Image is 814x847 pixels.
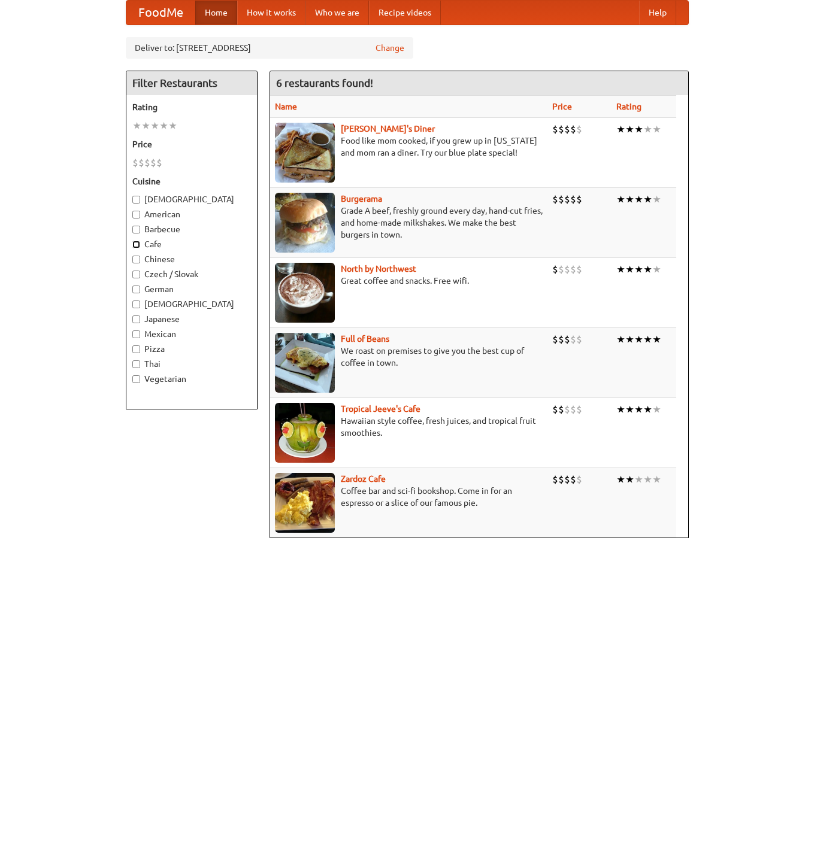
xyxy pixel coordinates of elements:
[552,403,558,416] li: $
[616,123,625,136] li: ★
[275,263,335,323] img: north.jpg
[275,415,543,439] p: Hawaiian style coffee, fresh juices, and tropical fruit smoothies.
[616,403,625,416] li: ★
[643,123,652,136] li: ★
[132,241,140,248] input: Cafe
[275,403,335,463] img: jeeves.jpg
[625,263,634,276] li: ★
[376,42,404,54] a: Change
[126,37,413,59] div: Deliver to: [STREET_ADDRESS]
[570,123,576,136] li: $
[564,333,570,346] li: $
[132,343,251,355] label: Pizza
[570,333,576,346] li: $
[132,119,141,132] li: ★
[132,360,140,368] input: Thai
[634,193,643,206] li: ★
[552,102,572,111] a: Price
[132,223,251,235] label: Barbecue
[150,119,159,132] li: ★
[558,193,564,206] li: $
[138,156,144,169] li: $
[341,194,382,204] a: Burgerama
[576,473,582,486] li: $
[132,300,140,308] input: [DEMOGRAPHIC_DATA]
[132,358,251,370] label: Thai
[634,123,643,136] li: ★
[616,333,625,346] li: ★
[558,263,564,276] li: $
[132,253,251,265] label: Chinese
[634,333,643,346] li: ★
[639,1,676,25] a: Help
[558,333,564,346] li: $
[652,193,661,206] li: ★
[132,196,140,204] input: [DEMOGRAPHIC_DATA]
[341,474,386,484] a: Zardoz Cafe
[132,313,251,325] label: Japanese
[275,135,543,159] p: Food like mom cooked, if you grew up in [US_STATE] and mom ran a diner. Try our blue plate special!
[552,333,558,346] li: $
[132,271,140,278] input: Czech / Slovak
[126,1,195,25] a: FoodMe
[643,473,652,486] li: ★
[564,263,570,276] li: $
[576,333,582,346] li: $
[132,211,140,218] input: American
[625,473,634,486] li: ★
[275,345,543,369] p: We roast on premises to give you the best cup of coffee in town.
[552,263,558,276] li: $
[276,77,373,89] ng-pluralize: 6 restaurants found!
[558,403,564,416] li: $
[132,226,140,233] input: Barbecue
[369,1,441,25] a: Recipe videos
[570,263,576,276] li: $
[616,263,625,276] li: ★
[275,275,543,287] p: Great coffee and snacks. Free wifi.
[275,205,543,241] p: Grade A beef, freshly ground every day, hand-cut fries, and home-made milkshakes. We make the bes...
[576,193,582,206] li: $
[132,138,251,150] h5: Price
[275,193,335,253] img: burgerama.jpg
[132,315,140,323] input: Japanese
[625,333,634,346] li: ★
[341,334,389,344] a: Full of Beans
[552,473,558,486] li: $
[144,156,150,169] li: $
[132,283,251,295] label: German
[616,473,625,486] li: ★
[625,403,634,416] li: ★
[616,193,625,206] li: ★
[564,193,570,206] li: $
[132,328,251,340] label: Mexican
[132,375,140,383] input: Vegetarian
[305,1,369,25] a: Who we are
[643,193,652,206] li: ★
[341,264,416,274] a: North by Northwest
[132,156,138,169] li: $
[634,263,643,276] li: ★
[652,333,661,346] li: ★
[634,403,643,416] li: ★
[132,286,140,293] input: German
[275,333,335,393] img: beans.jpg
[643,403,652,416] li: ★
[132,298,251,310] label: [DEMOGRAPHIC_DATA]
[652,263,661,276] li: ★
[275,102,297,111] a: Name
[275,473,335,533] img: zardoz.jpg
[570,473,576,486] li: $
[275,123,335,183] img: sallys.jpg
[132,330,140,338] input: Mexican
[132,345,140,353] input: Pizza
[341,404,420,414] a: Tropical Jeeve's Cafe
[150,156,156,169] li: $
[576,123,582,136] li: $
[652,123,661,136] li: ★
[132,238,251,250] label: Cafe
[558,473,564,486] li: $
